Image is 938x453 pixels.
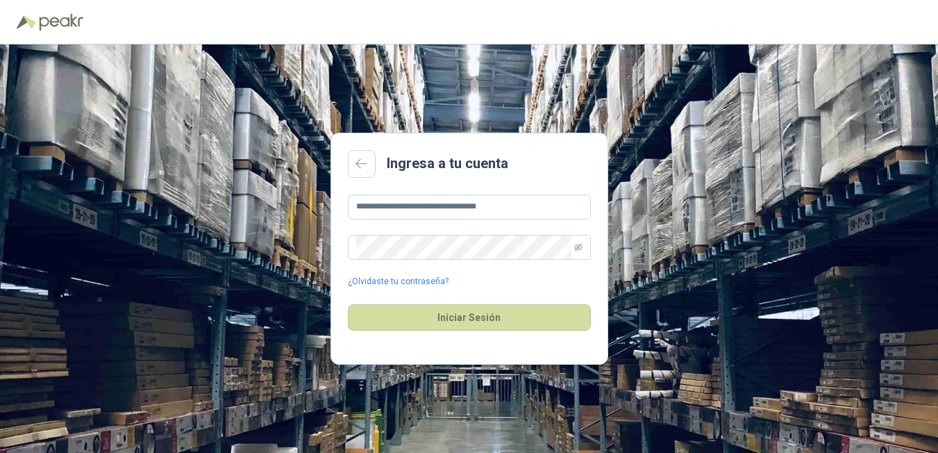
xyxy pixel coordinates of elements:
[39,14,83,31] img: Peakr
[17,15,36,29] img: Logo
[348,275,449,288] a: ¿Olvidaste tu contraseña?
[387,153,508,174] h2: Ingresa a tu cuenta
[574,243,583,252] span: eye-invisible
[348,304,591,331] button: Iniciar Sesión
